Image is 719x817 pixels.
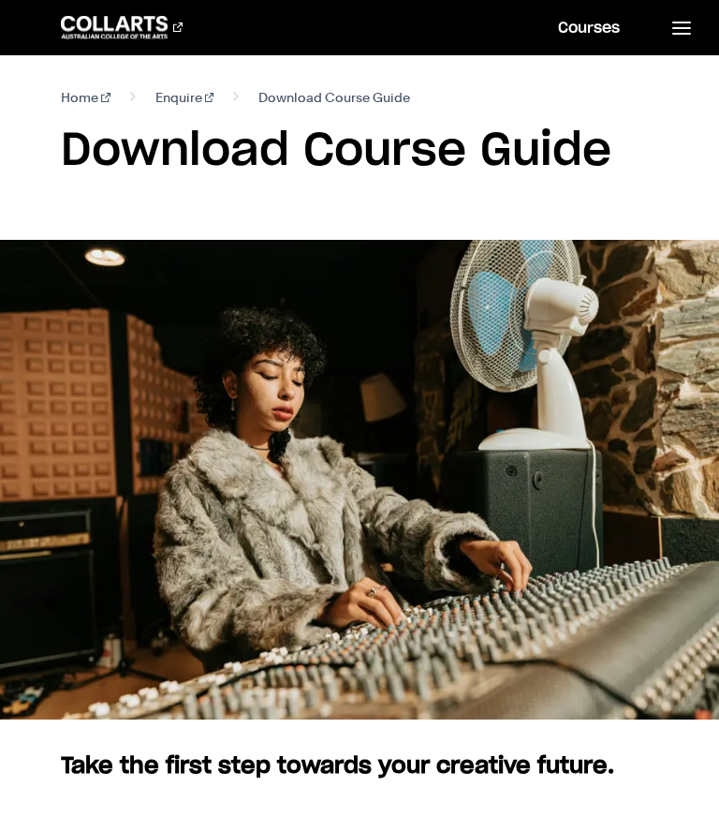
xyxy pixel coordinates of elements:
a: Home [61,86,110,109]
strong: Take the first step towards your creative future. [61,755,614,778]
span: Download Course Guide [258,86,410,109]
a: Enquire [155,86,214,109]
h1: Download Course Guide [61,124,657,180]
div: Go to homepage [61,16,183,38]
